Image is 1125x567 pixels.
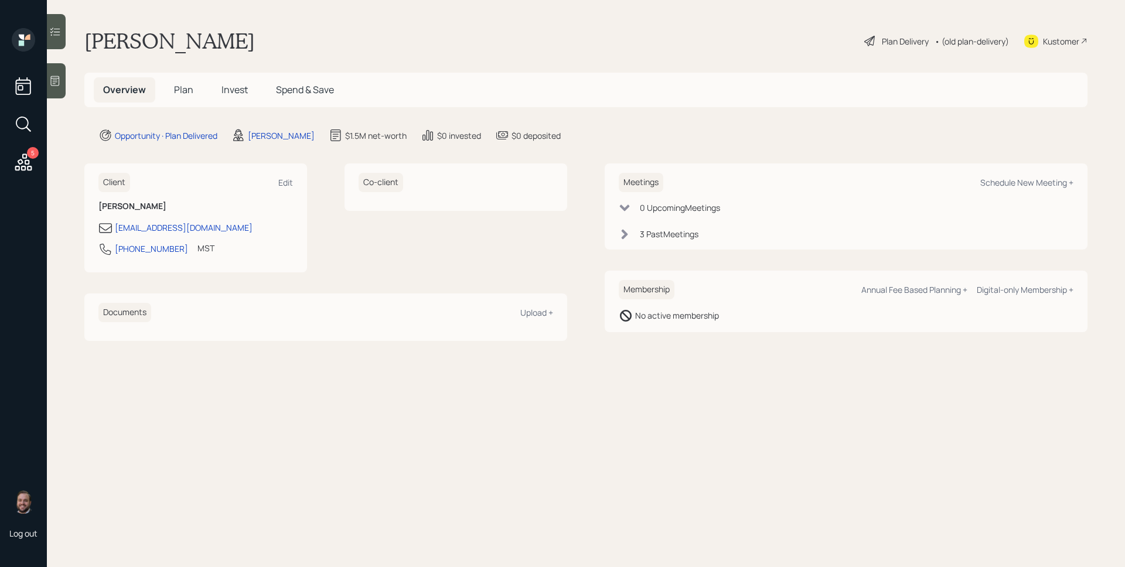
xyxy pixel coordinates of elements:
[278,177,293,188] div: Edit
[9,528,37,539] div: Log out
[619,280,674,299] h6: Membership
[640,201,720,214] div: 0 Upcoming Meeting s
[98,173,130,192] h6: Client
[84,28,255,54] h1: [PERSON_NAME]
[12,490,35,514] img: james-distasi-headshot.png
[115,221,253,234] div: [EMAIL_ADDRESS][DOMAIN_NAME]
[861,284,967,295] div: Annual Fee Based Planning +
[977,284,1073,295] div: Digital-only Membership +
[248,129,315,142] div: [PERSON_NAME]
[174,83,193,96] span: Plan
[635,309,719,322] div: No active membership
[882,35,929,47] div: Plan Delivery
[437,129,481,142] div: $0 invested
[512,129,561,142] div: $0 deposited
[1043,35,1079,47] div: Kustomer
[115,242,188,255] div: [PHONE_NUMBER]
[27,147,39,159] div: 5
[276,83,334,96] span: Spend & Save
[115,129,217,142] div: Opportunity · Plan Delivered
[103,83,146,96] span: Overview
[359,173,403,192] h6: Co-client
[221,83,248,96] span: Invest
[345,129,407,142] div: $1.5M net-worth
[98,201,293,211] h6: [PERSON_NAME]
[935,35,1009,47] div: • (old plan-delivery)
[619,173,663,192] h6: Meetings
[197,242,214,254] div: MST
[980,177,1073,188] div: Schedule New Meeting +
[98,303,151,322] h6: Documents
[640,228,698,240] div: 3 Past Meeting s
[520,307,553,318] div: Upload +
